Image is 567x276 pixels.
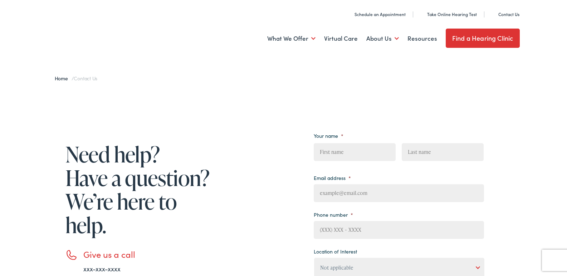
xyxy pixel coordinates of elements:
[419,11,424,18] img: utility icon
[314,184,484,202] input: example@email.com
[402,143,484,161] input: Last name
[83,249,212,260] h3: Give us a call
[314,143,396,161] input: First name
[347,11,406,17] a: Schedule an Appointment
[347,11,352,18] img: utility icon
[366,25,399,52] a: About Us
[490,11,495,18] img: utility icon
[314,211,353,218] label: Phone number
[65,142,212,237] h1: Need help? Have a question? We’re here to help.
[324,25,358,52] a: Virtual Care
[55,75,98,82] span: /
[314,221,484,239] input: (XXX) XXX - XXXX
[419,11,477,17] a: Take Online Hearing Test
[314,132,343,139] label: Your name
[55,75,72,82] a: Home
[314,248,357,255] label: Location of Interest
[83,264,121,273] a: xxx-xxx-xxxx
[490,11,519,17] a: Contact Us
[314,175,351,181] label: Email address
[74,75,97,82] span: Contact Us
[446,29,520,48] a: Find a Hearing Clinic
[267,25,316,52] a: What We Offer
[407,25,437,52] a: Resources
